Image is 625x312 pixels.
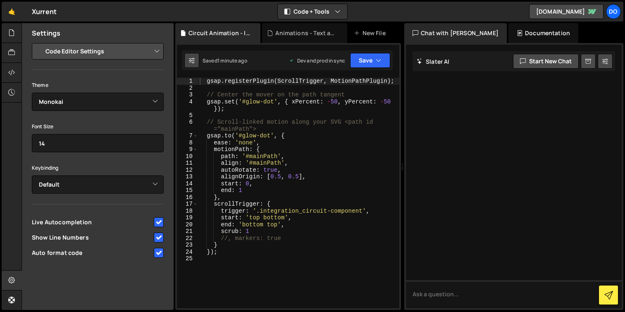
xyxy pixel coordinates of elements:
[177,249,198,256] div: 24
[32,122,53,131] label: Font Size
[32,7,57,17] div: Xurrent
[177,194,198,201] div: 16
[32,164,59,172] label: Keybinding
[177,208,198,215] div: 18
[177,242,198,249] div: 23
[177,160,198,167] div: 11
[177,98,198,112] div: 4
[177,235,198,242] div: 22
[32,218,153,226] span: Live Autocompletion
[529,4,604,19] a: [DOMAIN_NAME]
[177,153,198,160] div: 10
[289,57,345,64] div: Dev and prod in sync
[177,78,198,85] div: 1
[354,29,389,37] div: New File
[177,85,198,92] div: 2
[177,167,198,174] div: 12
[203,57,247,64] div: Saved
[177,221,198,228] div: 20
[177,255,198,262] div: 25
[177,214,198,221] div: 19
[513,54,579,69] button: Start new chat
[2,2,22,22] a: 🤙
[177,173,198,180] div: 13
[177,119,198,132] div: 6
[32,249,153,257] span: Auto format code
[32,29,60,38] h2: Settings
[275,29,337,37] div: Animations - Text and SlideUp.js
[404,23,507,43] div: Chat with [PERSON_NAME]
[278,4,347,19] button: Code + Tools
[177,132,198,139] div: 7
[417,58,450,65] h2: Slater AI
[217,57,247,64] div: 1 minute ago
[32,81,48,89] label: Theme
[177,91,198,98] div: 3
[508,23,578,43] div: Documentation
[177,139,198,146] div: 8
[177,201,198,208] div: 17
[188,29,250,37] div: Circuit Animation - Integration.js
[350,53,390,68] button: Save
[177,228,198,235] div: 21
[32,233,153,242] span: Show Line Numbers
[606,4,621,19] a: Do
[177,187,198,194] div: 15
[177,146,198,153] div: 9
[177,180,198,187] div: 14
[177,112,198,119] div: 5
